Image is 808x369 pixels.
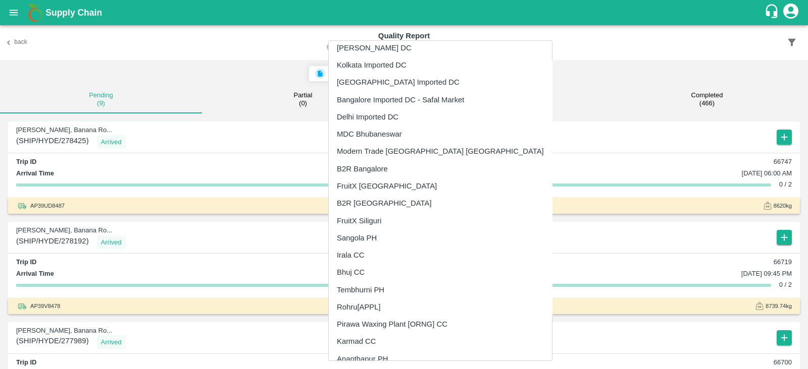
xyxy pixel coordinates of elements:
li: Karmad CC [329,333,552,350]
li: Kolkata Imported DC [329,56,552,74]
li: Irala CC [329,247,552,264]
li: [GEOGRAPHIC_DATA] Imported DC [329,74,552,91]
li: Bangalore Imported DC - Safal Market [329,91,552,108]
li: Modern Trade [GEOGRAPHIC_DATA] [GEOGRAPHIC_DATA] [329,143,552,160]
li: MDC Bhubaneswar [329,126,552,143]
li: B2R Bangalore [329,160,552,177]
li: Bhuj CC [329,264,552,281]
li: [PERSON_NAME] DC [329,39,552,56]
li: Rohru[APPL] [329,298,552,316]
li: Pirawa Waxing Plant [ORNG] CC [329,316,552,333]
li: Tembhurni PH [329,281,552,298]
li: Sangola PH [329,229,552,247]
li: B2R [GEOGRAPHIC_DATA] [329,195,552,212]
li: Delhi Imported DC [329,108,552,126]
li: FruitX Siliguri [329,212,552,229]
li: FruitX [GEOGRAPHIC_DATA] [329,177,552,195]
li: Ananthapur PH [329,350,552,367]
